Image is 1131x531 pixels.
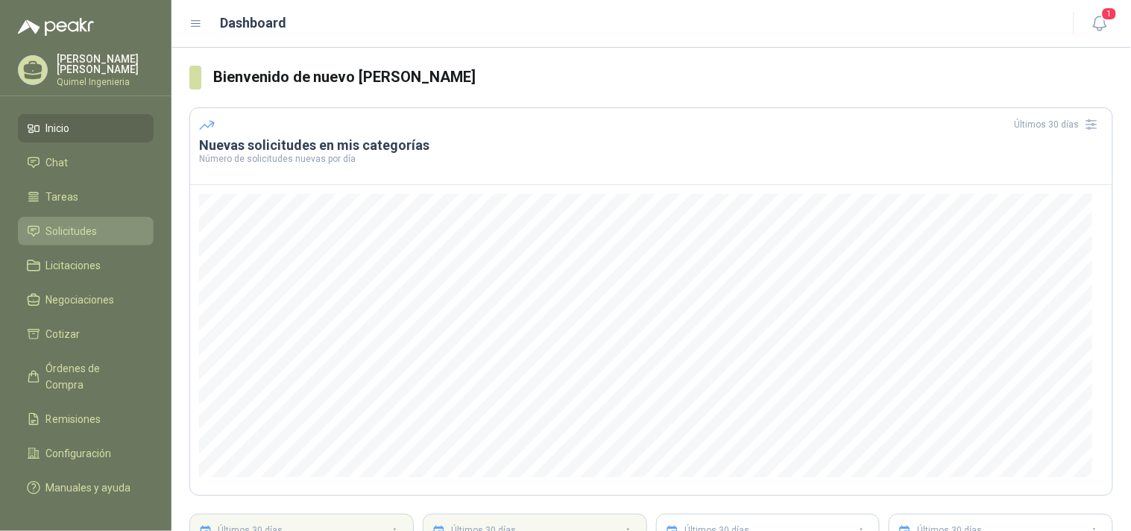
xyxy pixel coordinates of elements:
[18,320,154,348] a: Cotizar
[213,66,1113,89] h3: Bienvenido de nuevo [PERSON_NAME]
[46,360,139,393] span: Órdenes de Compra
[199,154,1103,163] p: Número de solicitudes nuevas por día
[1015,113,1103,136] div: Últimos 30 días
[46,223,98,239] span: Solicitudes
[18,251,154,280] a: Licitaciones
[46,480,131,496] span: Manuales y ayuda
[18,474,154,502] a: Manuales y ayuda
[46,411,101,427] span: Remisiones
[18,18,94,36] img: Logo peakr
[57,54,154,75] p: [PERSON_NAME] [PERSON_NAME]
[46,292,115,308] span: Negociaciones
[18,217,154,245] a: Solicitudes
[46,120,70,136] span: Inicio
[18,183,154,211] a: Tareas
[18,286,154,314] a: Negociaciones
[199,136,1103,154] h3: Nuevas solicitudes en mis categorías
[18,405,154,433] a: Remisiones
[221,13,287,34] h1: Dashboard
[46,189,79,205] span: Tareas
[1086,10,1113,37] button: 1
[18,439,154,468] a: Configuración
[18,354,154,399] a: Órdenes de Compra
[46,257,101,274] span: Licitaciones
[57,78,154,87] p: Quimel Ingenieria
[18,114,154,142] a: Inicio
[1101,7,1118,21] span: 1
[46,326,81,342] span: Cotizar
[46,445,112,462] span: Configuración
[18,148,154,177] a: Chat
[46,154,69,171] span: Chat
